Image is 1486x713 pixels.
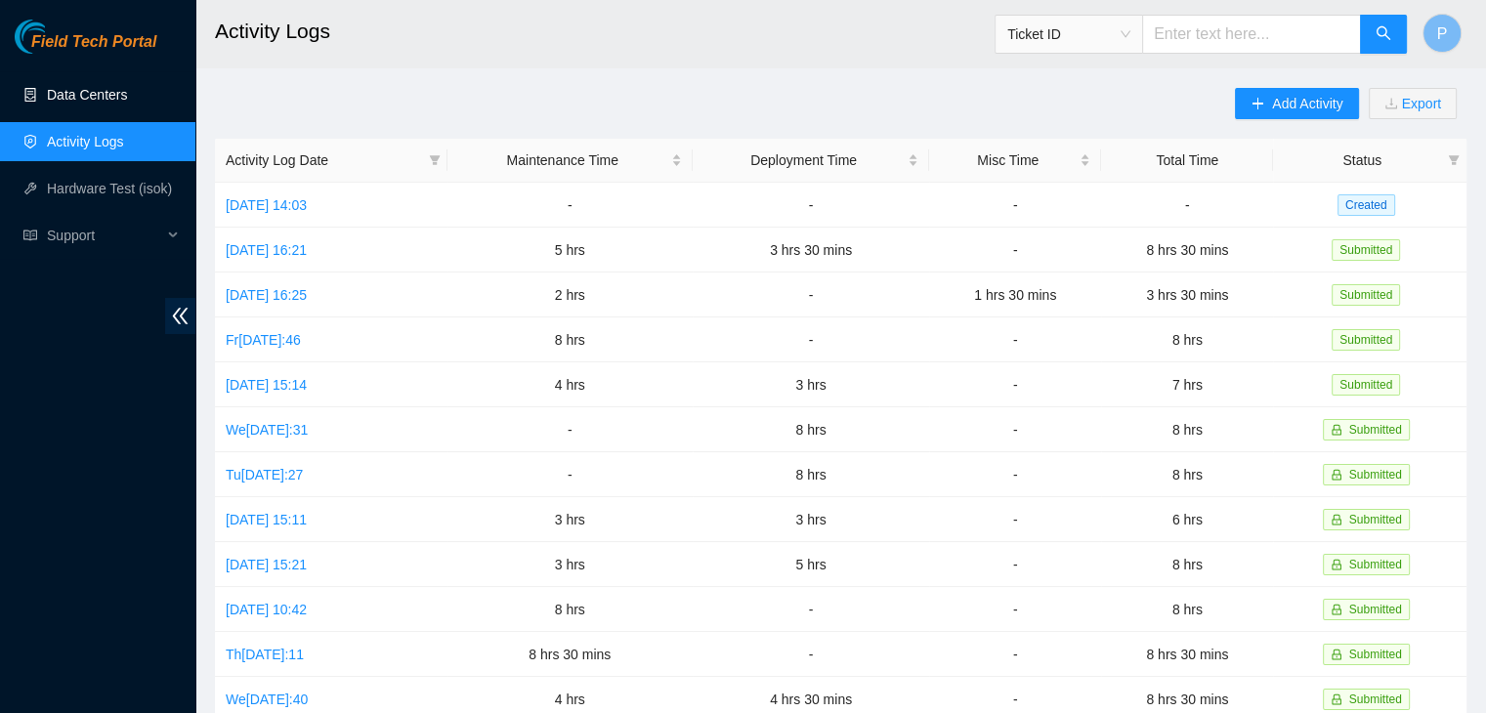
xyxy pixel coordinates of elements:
[929,632,1101,677] td: -
[1101,183,1273,228] td: -
[1142,15,1361,54] input: Enter text here...
[1349,603,1402,616] span: Submitted
[1101,362,1273,407] td: 7 hrs
[929,183,1101,228] td: -
[693,542,929,587] td: 5 hrs
[929,407,1101,452] td: -
[226,242,307,258] a: [DATE] 16:21
[1331,604,1342,615] span: lock
[929,228,1101,273] td: -
[1331,469,1342,481] span: lock
[47,87,127,103] a: Data Centers
[929,587,1101,632] td: -
[31,33,156,52] span: Field Tech Portal
[226,149,421,171] span: Activity Log Date
[693,497,929,542] td: 3 hrs
[1331,424,1342,436] span: lock
[1101,317,1273,362] td: 8 hrs
[47,181,172,196] a: Hardware Test (isok)
[1101,273,1273,317] td: 3 hrs 30 mins
[693,632,929,677] td: -
[447,632,693,677] td: 8 hrs 30 mins
[447,587,693,632] td: 8 hrs
[447,317,693,362] td: 8 hrs
[226,197,307,213] a: [DATE] 14:03
[429,154,441,166] span: filter
[226,602,307,617] a: [DATE] 10:42
[226,332,301,348] a: Fr[DATE]:46
[1331,693,1342,705] span: lock
[447,497,693,542] td: 3 hrs
[226,467,303,482] a: Tu[DATE]:27
[1101,228,1273,273] td: 8 hrs 30 mins
[447,228,693,273] td: 5 hrs
[1284,149,1440,171] span: Status
[1251,97,1264,112] span: plus
[47,216,162,255] span: Support
[447,407,693,452] td: -
[15,20,99,54] img: Akamai Technologies
[929,362,1101,407] td: -
[1101,497,1273,542] td: 6 hrs
[447,273,693,317] td: 2 hrs
[929,452,1101,497] td: -
[1101,452,1273,497] td: 8 hrs
[693,362,929,407] td: 3 hrs
[1235,88,1358,119] button: plusAdd Activity
[226,647,304,662] a: Th[DATE]:11
[226,692,308,707] a: We[DATE]:40
[1332,239,1400,261] span: Submitted
[226,557,307,572] a: [DATE] 15:21
[447,452,693,497] td: -
[1376,25,1391,44] span: search
[425,146,445,175] span: filter
[447,183,693,228] td: -
[1101,407,1273,452] td: 8 hrs
[693,587,929,632] td: -
[1331,559,1342,570] span: lock
[1444,146,1464,175] span: filter
[1448,154,1460,166] span: filter
[693,317,929,362] td: -
[1349,423,1402,437] span: Submitted
[165,298,195,334] span: double-left
[1101,632,1273,677] td: 8 hrs 30 mins
[1422,14,1462,53] button: P
[1349,648,1402,661] span: Submitted
[1101,542,1273,587] td: 8 hrs
[1437,21,1448,46] span: P
[1349,692,1402,706] span: Submitted
[226,512,307,527] a: [DATE] 15:11
[1349,558,1402,571] span: Submitted
[47,134,124,149] a: Activity Logs
[1332,374,1400,396] span: Submitted
[1337,194,1395,216] span: Created
[1101,139,1273,183] th: Total Time
[23,229,37,242] span: read
[1332,284,1400,306] span: Submitted
[447,362,693,407] td: 4 hrs
[1349,513,1402,526] span: Submitted
[693,452,929,497] td: 8 hrs
[929,497,1101,542] td: -
[1369,88,1457,119] button: downloadExport
[693,273,929,317] td: -
[1360,15,1407,54] button: search
[693,183,929,228] td: -
[447,542,693,587] td: 3 hrs
[226,287,307,303] a: [DATE] 16:25
[226,377,307,393] a: [DATE] 15:14
[693,407,929,452] td: 8 hrs
[929,273,1101,317] td: 1 hrs 30 mins
[1331,514,1342,525] span: lock
[1332,329,1400,351] span: Submitted
[929,542,1101,587] td: -
[1272,93,1342,114] span: Add Activity
[15,35,156,61] a: Akamai TechnologiesField Tech Portal
[1349,468,1402,482] span: Submitted
[1101,587,1273,632] td: 8 hrs
[693,228,929,273] td: 3 hrs 30 mins
[226,422,308,438] a: We[DATE]:31
[1007,20,1130,49] span: Ticket ID
[1331,649,1342,660] span: lock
